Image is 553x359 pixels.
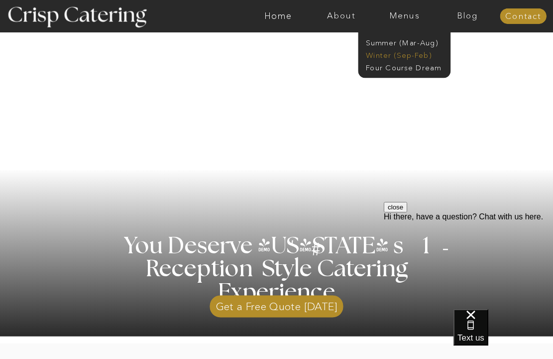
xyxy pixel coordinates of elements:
[92,235,461,304] h1: You Deserve [US_STATE] s 1 Reception Style Catering Experience
[436,11,499,21] a: Blog
[210,291,343,318] a: Get a Free Quote [DATE]
[500,12,547,21] a: Contact
[384,202,553,322] iframe: podium webchat widget prompt
[366,50,442,59] a: Winter (Sep-Feb)
[246,11,310,21] a: Home
[366,62,448,71] a: Four Course Dream
[291,240,343,267] h3: #
[453,309,553,359] iframe: podium webchat widget bubble
[274,235,312,259] h3: '
[310,11,373,21] a: About
[366,37,448,46] a: Summer (Mar-Aug)
[373,11,436,21] a: Menus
